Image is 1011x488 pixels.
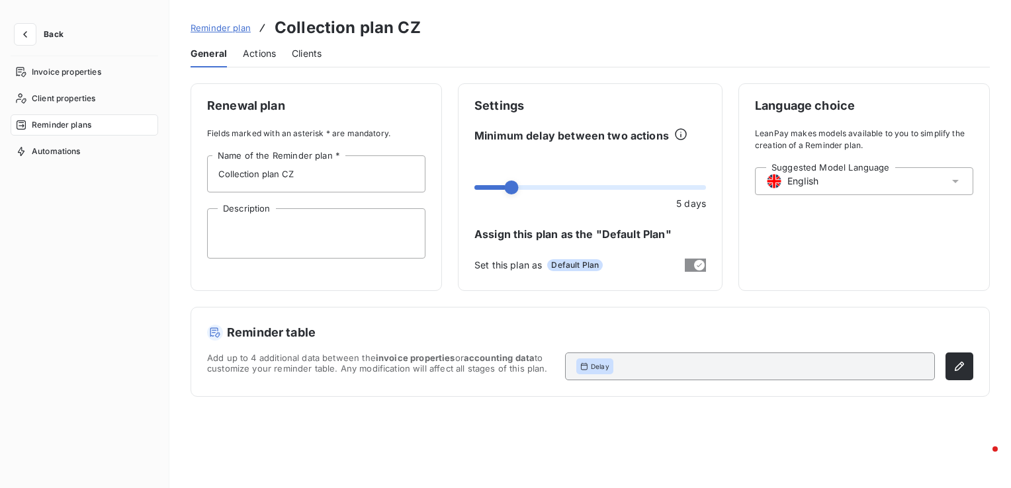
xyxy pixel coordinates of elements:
[207,352,554,380] span: Add up to 4 additional data between the or to customize your reminder table. Any modification wil...
[591,362,609,371] span: Delay
[474,128,669,143] span: Minimum delay between two actions
[191,21,251,34] a: Reminder plan
[32,119,91,131] span: Reminder plans
[474,258,542,272] span: Set this plan as
[207,100,425,112] span: Renewal plan
[32,66,101,78] span: Invoice properties
[11,88,158,109] a: Client properties
[44,30,64,38] span: Back
[547,259,603,271] span: Default Plan
[207,128,425,140] span: Fields marked with an asterisk * are mandatory.
[275,16,421,40] h3: Collection plan CZ
[11,114,158,136] a: Reminder plans
[755,128,973,151] span: LeanPay makes models available to you to simplify the creation of a Reminder plan.
[11,24,74,45] button: Back
[32,93,96,104] span: Client properties
[11,141,158,162] a: Automations
[376,352,455,363] span: invoice properties
[243,47,276,60] span: Actions
[191,47,227,60] span: General
[11,61,158,83] a: Invoice properties
[191,22,251,33] span: Reminder plan
[207,155,425,192] input: placeholder
[676,196,706,210] span: 5 days
[32,145,81,157] span: Automations
[464,352,535,363] span: accounting data
[474,226,706,242] span: Assign this plan as the "Default Plan"
[787,175,818,188] span: English
[292,47,322,60] span: Clients
[755,100,973,112] span: Language choice
[474,100,706,112] span: Settings
[207,323,973,342] h5: Reminder table
[966,443,998,475] iframe: Intercom live chat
